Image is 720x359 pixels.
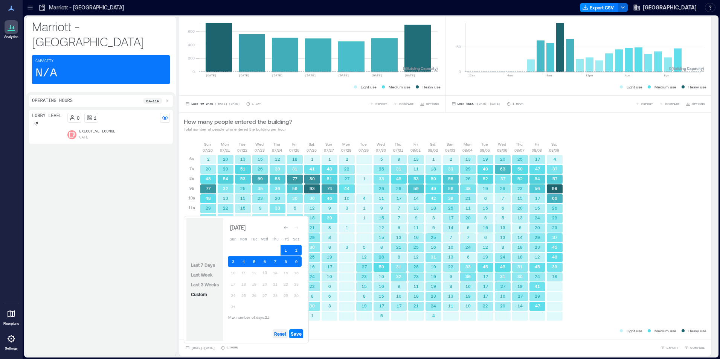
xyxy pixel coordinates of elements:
[240,157,246,161] text: 13
[255,147,265,153] p: 07/23
[188,56,195,60] tspan: 200
[517,205,523,210] text: 20
[4,35,18,39] p: Analytics
[270,256,281,267] button: 7
[554,157,556,161] text: 4
[191,282,219,287] span: Last 3 Weeks
[483,225,488,230] text: 15
[344,166,349,171] text: 22
[380,157,383,161] text: 5
[281,256,291,267] button: 8
[206,186,211,191] text: 77
[188,195,195,201] p: 10a
[275,176,280,181] text: 58
[535,166,540,171] text: 47
[291,331,302,337] span: Save
[292,166,297,171] text: 31
[275,196,280,201] text: 20
[431,205,436,210] text: 18
[346,225,348,230] text: 1
[291,222,302,233] button: Go to next month
[375,102,387,106] span: EXPORT
[223,176,228,181] text: 54
[456,44,461,49] tspan: 50
[507,74,513,77] text: 4am
[346,205,348,210] text: 3
[242,215,244,220] text: 4
[464,141,471,147] p: Mon
[206,196,211,201] text: 48
[484,196,487,201] text: 6
[643,4,697,11] span: [GEOGRAPHIC_DATA]
[500,176,506,181] text: 37
[291,256,302,267] button: 9
[481,141,488,147] p: Tue
[431,176,436,181] text: 50
[275,186,280,191] text: 36
[324,147,334,153] p: 07/27
[483,166,488,171] text: 49
[292,141,296,147] p: Fri
[465,166,471,171] text: 29
[272,147,282,153] p: 07/24
[379,176,384,181] text: 33
[259,256,270,267] button: 6
[342,141,350,147] p: Mon
[94,115,96,121] p: 1
[327,186,332,191] text: 74
[448,186,453,191] text: 56
[328,157,331,161] text: 1
[325,141,332,147] p: Sun
[206,176,211,181] text: 48
[327,166,332,171] text: 43
[413,186,419,191] text: 59
[275,157,280,161] text: 12
[292,157,297,161] text: 18
[252,102,261,106] p: 1 Day
[377,141,385,147] p: Wed
[146,98,159,104] p: 6a - 11p
[328,225,331,230] text: 8
[191,292,207,297] span: Custom
[586,74,593,77] text: 12pm
[535,215,540,220] text: 24
[346,157,348,161] text: 2
[431,186,436,191] text: 49
[327,176,332,181] text: 51
[207,157,210,161] text: 2
[310,215,315,220] text: 18
[467,225,470,230] text: 6
[483,157,488,161] text: 19
[500,225,505,230] text: 13
[240,186,246,191] text: 25
[379,215,384,220] text: 15
[305,74,316,77] text: [DATE]
[345,176,350,181] text: 27
[3,321,19,326] p: Floorplans
[275,205,280,210] text: 33
[184,100,241,108] button: Last 90 Days |[DATE]-[DATE]
[379,186,384,191] text: 29
[258,196,263,201] text: 23
[413,157,419,161] text: 13
[404,74,415,77] text: [DATE]
[410,147,421,153] p: 08/01
[363,196,366,201] text: 4
[549,147,559,153] p: 08/09
[35,66,57,81] p: N/A
[2,330,20,353] a: Settings
[292,215,297,220] text: 24
[363,205,366,210] text: 1
[258,166,263,171] text: 26
[535,186,540,191] text: 56
[397,196,402,201] text: 17
[483,176,488,181] text: 52
[657,100,681,108] button: COMPARE
[513,102,523,106] p: 1 Hour
[189,290,209,299] button: Custom
[292,186,297,191] text: 59
[228,256,238,267] button: 3
[413,141,418,147] p: Fri
[203,147,213,153] p: 07/20
[502,215,504,220] text: 5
